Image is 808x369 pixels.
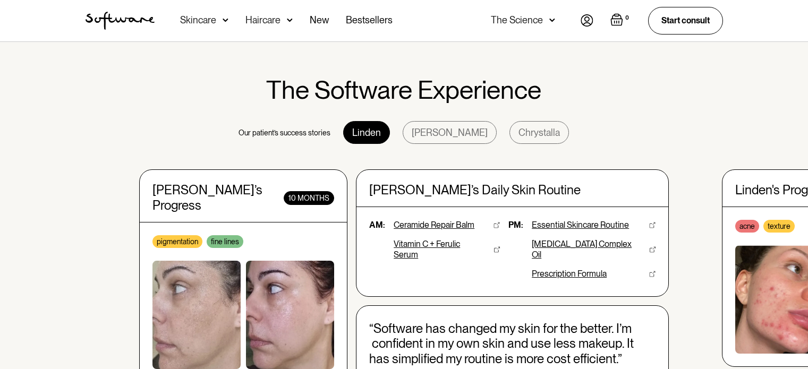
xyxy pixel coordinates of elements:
[394,239,500,260] a: Vitamin C + Ferulic Serum
[369,183,656,198] div: [PERSON_NAME]’s Daily Skin Routine
[369,220,385,230] div: AM:
[223,15,228,25] img: arrow down
[549,15,555,25] img: arrow down
[532,220,629,230] div: Essential Skincare Routine
[648,7,723,34] a: Start consult
[403,121,497,144] div: [PERSON_NAME]
[508,220,523,230] div: PM:
[532,220,656,230] a: Essential Skincare Routine
[246,261,334,369] img: woman without acne
[532,269,607,279] div: Prescription Formula
[245,15,280,25] div: Haircare
[86,12,155,30] img: Software Logo
[152,183,284,213] div: [PERSON_NAME]’s Progress
[532,269,656,279] a: Prescription Formula
[763,220,795,233] div: texture
[86,12,155,30] a: home
[284,191,334,205] div: 10 months
[509,121,569,144] div: Chrystalla
[735,220,759,233] div: acne
[266,76,541,104] h1: The Software Experience
[180,15,216,25] div: Skincare
[532,239,656,260] a: [MEDICAL_DATA] Complex Oil
[623,13,631,23] div: 0
[239,127,330,138] div: Our patient’s success stories
[491,15,543,25] div: The Science
[394,220,474,230] div: Ceramide Repair Balm
[152,261,241,369] img: woman with acne
[343,121,390,144] div: Linden
[207,235,243,248] div: fine lines
[287,15,293,25] img: arrow down
[152,235,202,248] div: pigmentation
[610,13,631,28] a: Open empty cart
[394,220,500,230] a: Ceramide Repair Balm
[532,239,633,260] div: [MEDICAL_DATA] Complex Oil
[394,239,477,260] div: Vitamin C + Ferulic Serum
[369,321,656,367] div: “Software has changed my skin for the better. I’m confident in my own skin and use less makeup. I...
